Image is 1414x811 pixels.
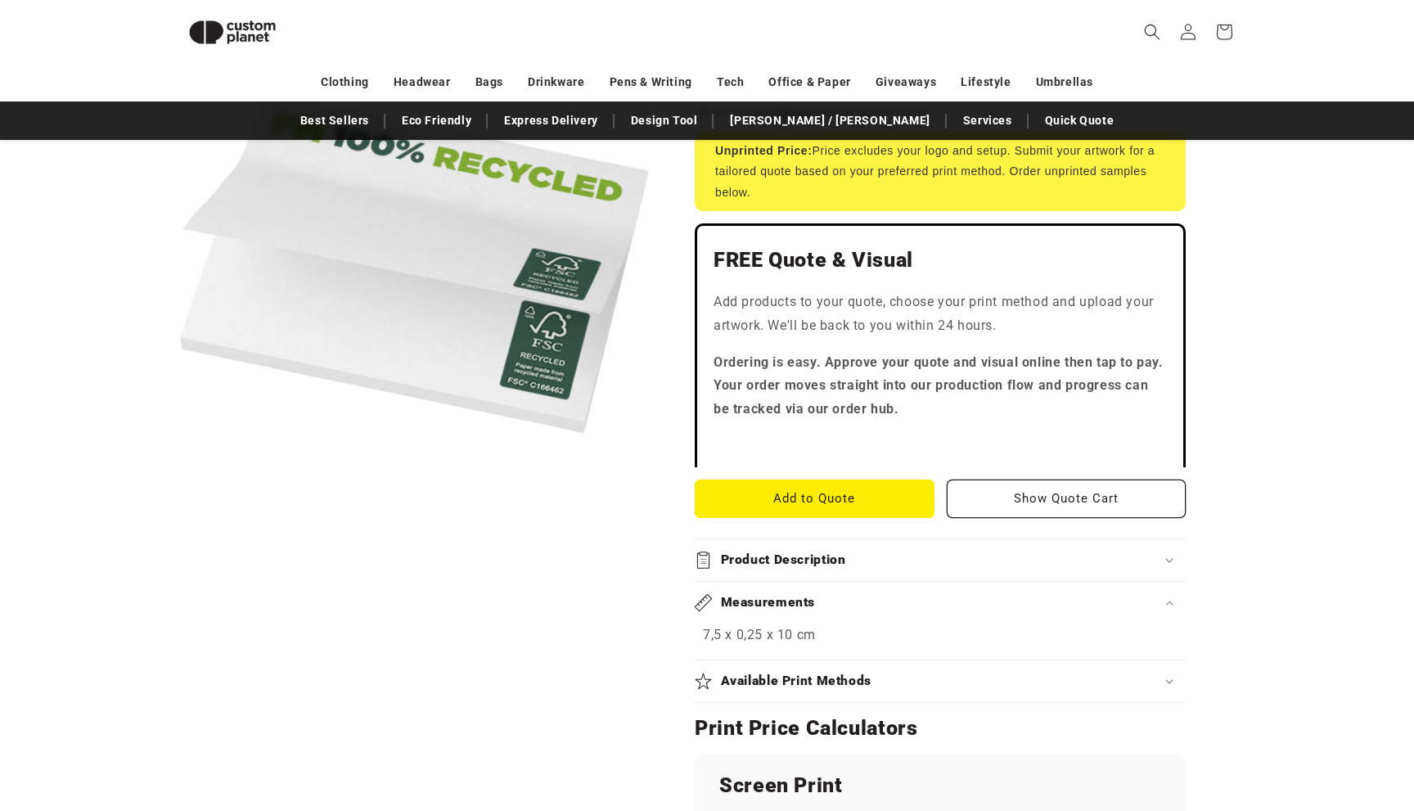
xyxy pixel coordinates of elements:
summary: Measurements [695,582,1186,624]
h2: Print Price Calculators [695,715,1186,741]
p: Add products to your quote, choose your print method and upload your artwork. We'll be back to yo... [714,291,1167,338]
a: Best Sellers [292,106,377,135]
summary: Product Description [695,539,1186,581]
a: Umbrellas [1036,68,1093,97]
a: Pens & Writing [610,68,692,97]
a: Express Delivery [496,106,606,135]
h2: Available Print Methods [721,673,872,690]
iframe: Customer reviews powered by Trustpilot [714,435,1167,451]
a: Eco Friendly [394,106,480,135]
button: Add to Quote [695,480,934,518]
h2: Screen Print [719,773,1161,799]
a: Tech [717,68,744,97]
a: Headwear [394,68,451,97]
media-gallery: Gallery Viewer [175,25,654,503]
h2: Product Description [721,552,846,569]
a: Drinkware [528,68,584,97]
a: Office & Paper [768,68,850,97]
img: Custom Planet [175,7,290,58]
summary: Available Print Methods [695,660,1186,702]
a: Design Tool [623,106,706,135]
h2: FREE Quote & Visual [714,247,1167,273]
summary: Search [1134,14,1170,50]
div: Price excludes your logo and setup. Submit your artwork for a tailored quote based on your prefer... [695,133,1186,211]
a: Giveaways [876,68,936,97]
button: Show Quote Cart [947,480,1187,518]
h2: Measurements [721,594,816,611]
p: 7,5 x 0,25 x 10 cm [703,624,1178,647]
a: Bags [475,68,503,97]
a: Services [955,106,1020,135]
a: [PERSON_NAME] / [PERSON_NAME] [722,106,938,135]
strong: Unprinted Price: [715,144,813,157]
a: Quick Quote [1037,106,1123,135]
a: Lifestyle [961,68,1011,97]
a: Clothing [321,68,369,97]
strong: Ordering is easy. Approve your quote and visual online then tap to pay. Your order moves straight... [714,354,1164,417]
